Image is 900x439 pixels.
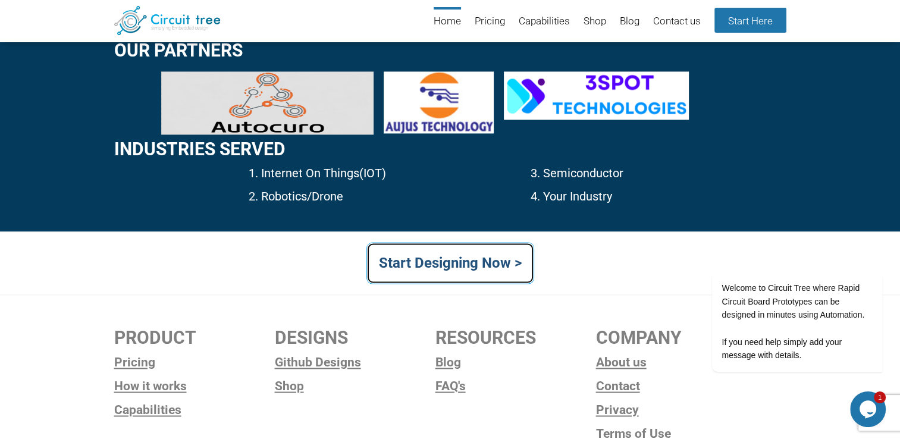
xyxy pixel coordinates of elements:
p: 2. Robotics/Drone [249,188,437,205]
iframe: chat widget [674,164,888,385]
h2: PRODUCT [114,328,275,347]
a: Blog [435,353,596,371]
a: Pricing [114,353,275,371]
a: Home [434,7,461,36]
iframe: chat widget [850,391,888,427]
a: About us [596,353,757,371]
h2: DESIGNS [275,328,435,347]
a: Privacy [596,401,757,419]
a: Capabilities [519,7,570,36]
a: How it works [114,377,275,395]
h2: Our Partners [114,40,786,60]
h2: RESOURCES [435,328,596,347]
a: Shop [275,377,435,395]
h2: COMPANY [596,328,757,347]
a: Contact us [653,7,701,36]
a: Capabilities [114,401,275,419]
p: 4. Your Industry [531,188,786,205]
a: Start Here [714,8,786,33]
p: 3. Semiconductor [531,165,786,182]
img: Circuit Tree [114,6,221,35]
h2: Industries Served [114,139,786,159]
a: Github Designs [275,353,435,371]
a: Contact [596,377,757,395]
a: Start Designing Now > [366,242,534,284]
a: Shop [584,7,606,36]
a: Pricing [475,7,505,36]
a: Blog [620,7,639,36]
a: FAQ's [435,377,596,395]
p: 1. Internet On Things(IOT) [249,165,437,182]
